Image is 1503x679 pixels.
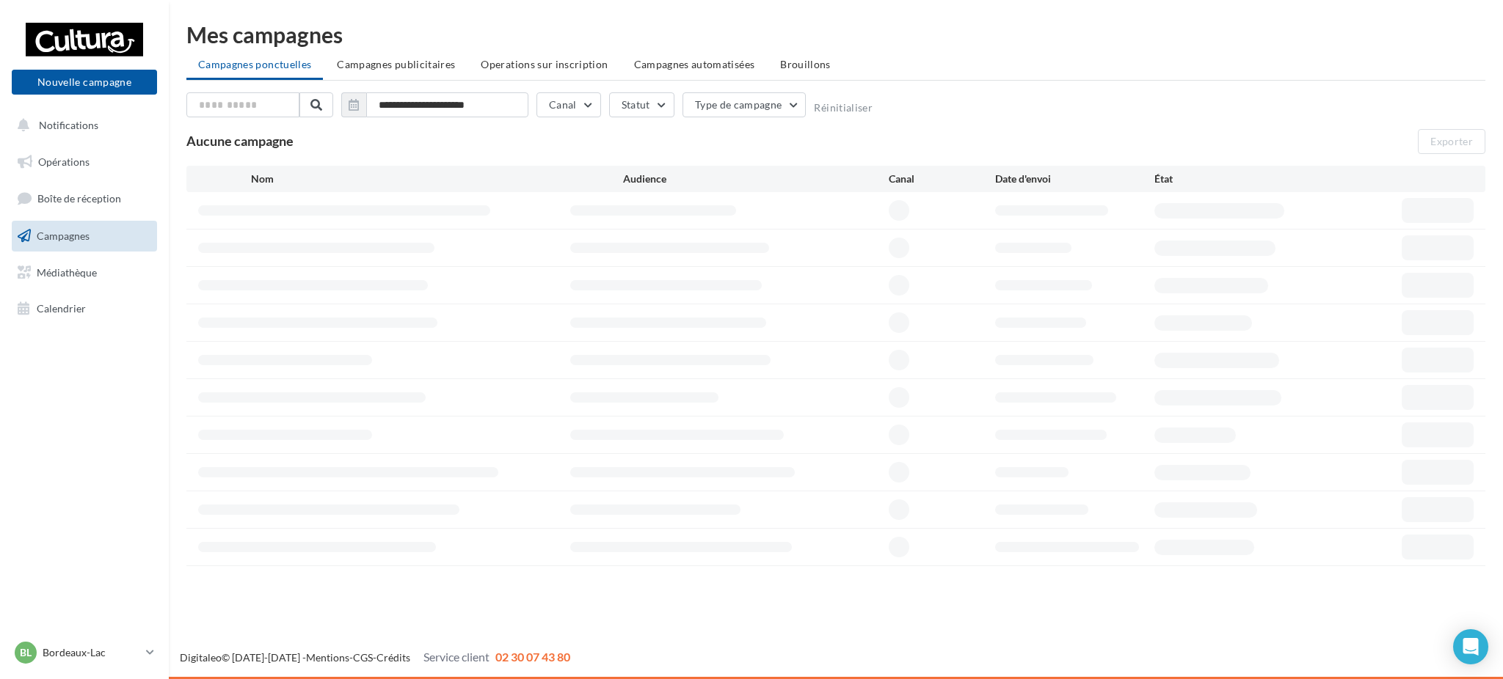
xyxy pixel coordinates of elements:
p: Bordeaux-Lac [43,645,140,660]
span: Campagnes automatisées [634,58,755,70]
div: Nom [251,172,623,186]
a: Mentions [306,651,349,664]
div: Mes campagnes [186,23,1485,45]
span: Calendrier [37,302,86,315]
div: Date d'envoi [995,172,1154,186]
button: Canal [536,92,601,117]
a: Calendrier [9,293,160,324]
button: Notifications [9,110,154,141]
span: Operations sur inscription [481,58,608,70]
a: Campagnes [9,221,160,252]
a: CGS [353,651,373,664]
span: Campagnes [37,230,90,242]
span: Campagnes publicitaires [337,58,455,70]
span: Notifications [39,119,98,131]
a: Boîte de réception [9,183,160,214]
a: Médiathèque [9,257,160,288]
div: État [1154,172,1314,186]
span: 02 30 07 43 80 [495,650,570,664]
span: Service client [423,650,490,664]
div: Canal [889,172,995,186]
span: Opérations [38,155,90,168]
button: Type de campagne [683,92,807,117]
span: BL [20,645,32,660]
button: Nouvelle campagne [12,70,157,95]
span: Brouillons [780,58,831,70]
button: Réinitialiser [814,102,873,114]
span: Médiathèque [37,265,97,278]
a: Opérations [9,147,160,177]
button: Exporter [1418,129,1485,154]
button: Statut [609,92,674,117]
span: © [DATE]-[DATE] - - - [180,651,570,664]
div: Audience [623,172,889,186]
a: BL Bordeaux-Lac [12,639,157,667]
span: Aucune campagne [186,133,294,149]
a: Digitaleo [180,651,222,664]
span: Boîte de réception [37,192,121,205]
a: Crédits [376,651,410,664]
div: Open Intercom Messenger [1453,629,1488,664]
